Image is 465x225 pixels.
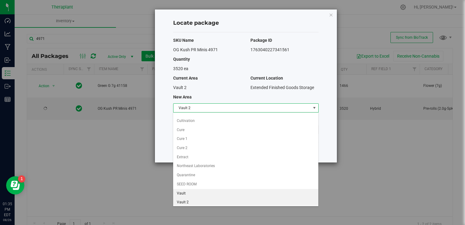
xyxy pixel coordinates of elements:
span: 3520 ea [173,66,188,71]
span: Vault 2 [173,104,311,112]
span: Vault 2 [173,85,187,90]
h4: Locate package [173,19,319,27]
span: New Area [173,95,192,99]
li: Cultivation [173,116,318,126]
li: Northeast Laboratories [173,162,318,171]
span: Current Area [173,76,198,80]
span: Current Location [250,76,283,80]
li: Quarantine [173,171,318,180]
span: OG Kush PR Minis 4971 [173,47,218,52]
li: Extract [173,153,318,162]
span: Package ID [250,38,272,43]
li: Cure 2 [173,144,318,153]
li: Cure [173,126,318,135]
li: Cure 1 [173,134,318,144]
iframe: Resource center [6,176,24,195]
span: 1763040227341561 [250,47,289,52]
span: Extended Finished Goods Storage [250,85,314,90]
li: SEED ROOM [173,180,318,189]
span: select [310,104,318,112]
span: SKU Name [173,38,194,43]
li: Vault 2 [173,198,318,207]
span: Quantity [173,57,190,62]
iframe: Resource center unread badge [18,175,25,183]
li: Vault [173,189,318,198]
